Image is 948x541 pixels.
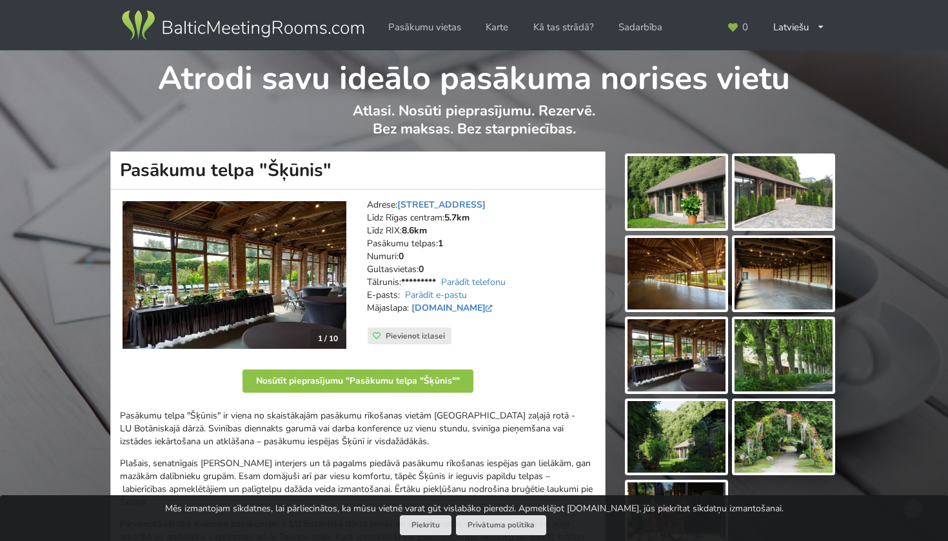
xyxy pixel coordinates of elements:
a: Pasākumu vietas [379,15,470,40]
img: Baltic Meeting Rooms [119,8,366,44]
img: Pasākumu telpa "Šķūnis" | Rīga | Pasākumu vieta - galerijas bilde [735,156,833,228]
button: Nosūtīt pieprasījumu "Pasākumu telpa "Šķūnis"" [242,369,473,393]
img: Pasākumu telpa "Šķūnis" | Rīga | Pasākumu vieta - galerijas bilde [627,319,726,391]
span: Pievienot izlasei [386,331,445,341]
address: Adrese: Līdz Rīgas centram: Līdz RIX: Pasākumu telpas: Numuri: Gultasvietas: Tālrunis: E-pasts: M... [367,199,596,328]
strong: 0 [399,250,404,262]
h1: Atrodi savu ideālo pasākuma norises vietu [111,50,838,99]
img: Pasākumu telpa "Šķūnis" | Rīga | Pasākumu vieta - galerijas bilde [627,401,726,473]
img: Pasākumu telpa "Šķūnis" | Rīga | Pasākumu vieta - galerijas bilde [627,156,726,228]
a: Karte [477,15,517,40]
img: Neierastas vietas | Rīga | Pasākumu telpa "Šķūnis" [123,201,346,349]
h1: Pasākumu telpa "Šķūnis" [110,152,606,190]
strong: 0 [419,263,424,275]
img: Pasākumu telpa "Šķūnis" | Rīga | Pasākumu vieta - galerijas bilde [735,319,833,391]
a: [DOMAIN_NAME] [411,302,496,314]
a: Parādīt telefonu [441,276,506,288]
img: Pasākumu telpa "Šķūnis" | Rīga | Pasākumu vieta - galerijas bilde [735,401,833,473]
a: Neierastas vietas | Rīga | Pasākumu telpa "Šķūnis" 1 / 10 [123,201,346,349]
img: Pasākumu telpa "Šķūnis" | Rīga | Pasākumu vieta - galerijas bilde [735,238,833,310]
strong: 1 [438,237,443,250]
a: Kā tas strādā? [524,15,603,40]
a: [STREET_ADDRESS] [397,199,486,211]
strong: 8.6km [402,224,427,237]
a: Privātuma politika [456,515,546,535]
p: Pasākumu telpa "Šķūnis" ir viena no skaistākajām pasākumu rīkošanas vietām [GEOGRAPHIC_DATA] zaļa... [120,409,596,448]
div: 1 / 10 [310,329,346,348]
img: Pasākumu telpa "Šķūnis" | Rīga | Pasākumu vieta - galerijas bilde [627,238,726,310]
span: 0 [742,23,748,32]
p: Plašais, senatnīgais [PERSON_NAME] interjers un tā pagalms piedāvā pasākumu rīkošanas iespējas ga... [120,457,596,509]
a: Sadarbība [609,15,671,40]
strong: 5.7km [444,211,469,224]
a: Parādīt e-pastu [405,289,467,301]
div: Latviešu [764,15,834,40]
p: Atlasi. Nosūti pieprasījumu. Rezervē. Bez maksas. Bez starpniecības. [111,102,838,152]
button: Piekrītu [400,515,451,535]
